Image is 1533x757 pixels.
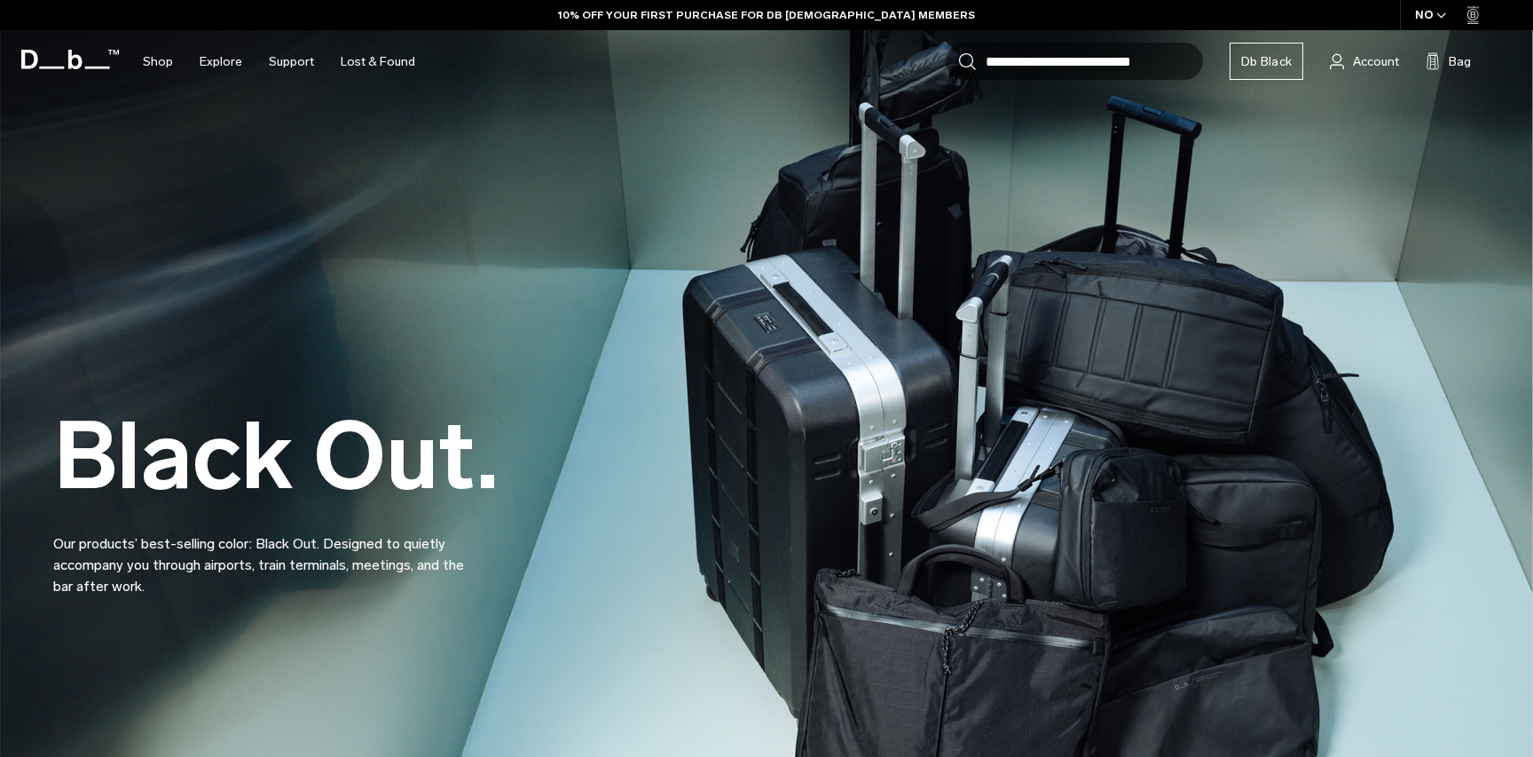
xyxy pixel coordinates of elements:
[341,30,415,93] a: Lost & Found
[53,410,499,503] h2: Black Out.
[143,30,173,93] a: Shop
[1426,51,1471,72] button: Bag
[1330,51,1399,72] a: Account
[1353,52,1399,71] span: Account
[200,30,242,93] a: Explore
[130,30,428,93] nav: Main Navigation
[1449,52,1471,71] span: Bag
[558,7,975,23] a: 10% OFF YOUR FIRST PURCHASE FOR DB [DEMOGRAPHIC_DATA] MEMBERS
[1230,43,1303,80] a: Db Black
[53,512,479,597] p: Our products’ best-selling color: Black Out. Designed to quietly accompany you through airports, ...
[269,30,314,93] a: Support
